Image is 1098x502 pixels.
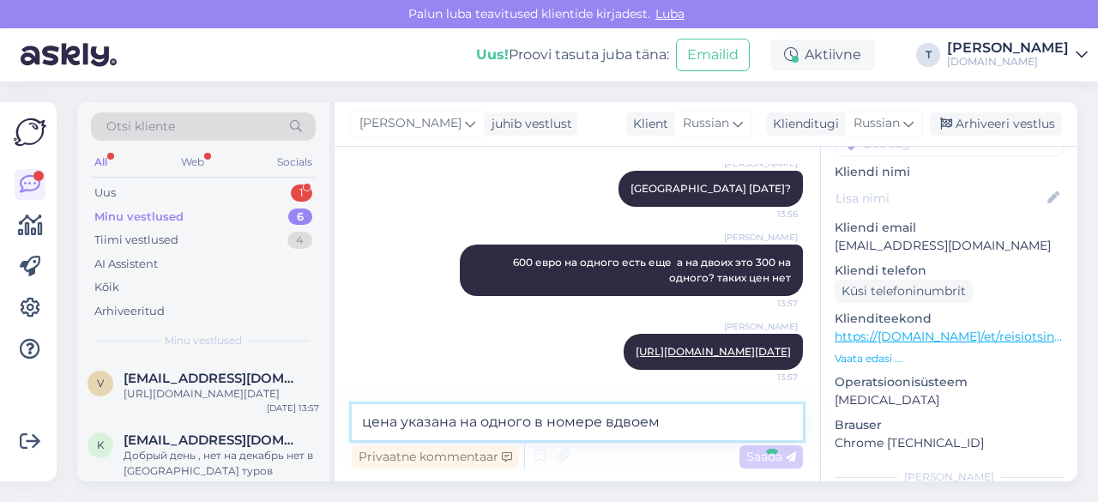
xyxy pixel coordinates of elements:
[485,115,572,133] div: juhib vestlust
[835,469,1064,485] div: [PERSON_NAME]
[106,118,175,136] span: Otsi kliente
[97,377,104,390] span: V
[94,256,158,273] div: AI Assistent
[835,310,1064,328] p: Klienditeekond
[636,345,791,358] a: [URL][DOMAIN_NAME][DATE]
[835,373,1064,391] p: Operatsioonisüsteem
[835,434,1064,452] p: Chrome [TECHNICAL_ID]
[835,391,1064,409] p: [MEDICAL_DATA]
[683,114,729,133] span: Russian
[835,262,1064,280] p: Kliendi telefon
[178,151,208,173] div: Web
[930,112,1062,136] div: Arhiveeri vestlus
[947,55,1069,69] div: [DOMAIN_NAME]
[835,351,1064,366] p: Vaata edasi ...
[836,189,1044,208] input: Lisa nimi
[476,45,669,65] div: Proovi tasuta juba täna:
[916,43,940,67] div: T
[770,39,875,70] div: Aktiivne
[676,39,750,71] button: Emailid
[650,6,690,21] span: Luba
[947,41,1069,55] div: [PERSON_NAME]
[835,219,1064,237] p: Kliendi email
[733,371,798,384] span: 13:57
[267,479,319,492] div: [DATE] 13:55
[835,163,1064,181] p: Kliendi nimi
[835,416,1064,434] p: Brauser
[94,279,119,296] div: Kõik
[165,333,242,348] span: Minu vestlused
[291,184,312,202] div: 1
[14,116,46,148] img: Askly Logo
[733,208,798,221] span: 13:56
[97,438,105,451] span: k
[124,432,302,448] span: kusplakkata9@gmail.com
[288,209,312,226] div: 6
[94,232,178,249] div: Tiimi vestlused
[124,386,319,402] div: [URL][DOMAIN_NAME][DATE]
[124,448,319,479] div: Добрый день , нет на декабрь нет в [GEOGRAPHIC_DATA] туров
[124,371,302,386] span: Viktoriiaparn@gmail.com
[724,231,798,244] span: [PERSON_NAME]
[835,237,1064,255] p: [EMAIL_ADDRESS][DOMAIN_NAME]
[94,303,165,320] div: Arhiveeritud
[724,320,798,333] span: [PERSON_NAME]
[513,256,793,284] span: 600 евро на одного есть еще а на двоих это 300 на одного? таких цен нет
[274,151,316,173] div: Socials
[94,184,116,202] div: Uus
[766,115,839,133] div: Klienditugi
[724,157,798,170] span: [PERSON_NAME]
[359,114,462,133] span: [PERSON_NAME]
[91,151,111,173] div: All
[287,232,312,249] div: 4
[947,41,1088,69] a: [PERSON_NAME][DOMAIN_NAME]
[476,46,509,63] b: Uus!
[630,182,791,195] span: [GEOGRAPHIC_DATA] [DATE]?
[626,115,668,133] div: Klient
[835,280,973,303] div: Küsi telefoninumbrit
[854,114,900,133] span: Russian
[733,297,798,310] span: 13:57
[267,402,319,414] div: [DATE] 13:57
[94,209,184,226] div: Minu vestlused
